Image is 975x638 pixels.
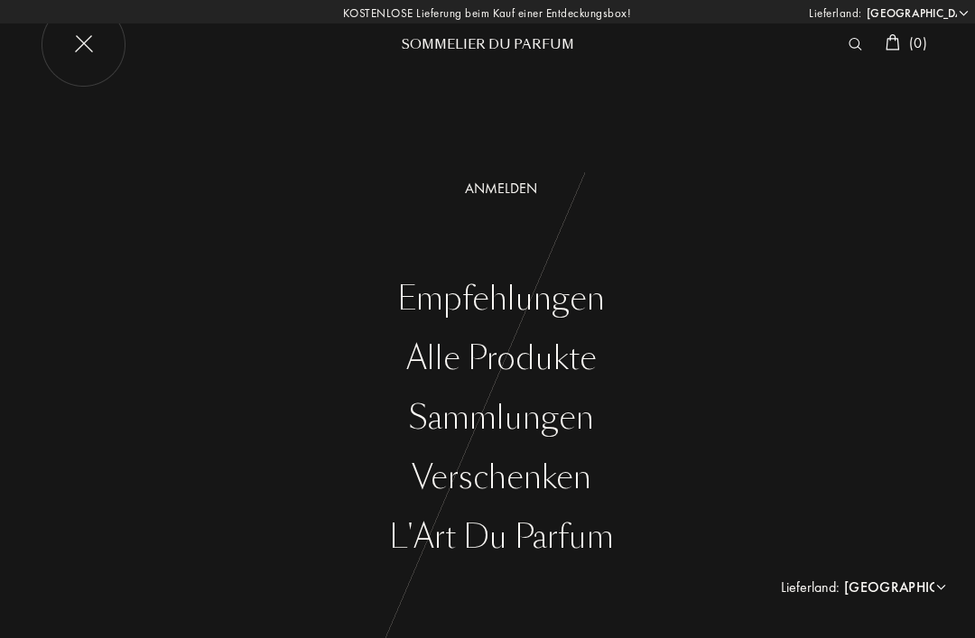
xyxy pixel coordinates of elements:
a: Verschenken [27,459,975,496]
img: cart_white.svg [886,34,900,51]
span: ( 0 ) [909,33,927,52]
img: search_icn_white.svg [849,38,862,51]
span: Lieferland: [809,5,862,23]
a: L'Art du Parfum [27,519,975,556]
span: Lieferland: [781,577,840,598]
a: Anmelden [27,178,975,199]
img: burger_white_close.png [41,2,126,88]
a: Alle Produkte [27,340,975,377]
a: Sammlungen [27,400,975,437]
div: Sommelier du Parfum [379,35,596,54]
a: Empfehlungen [27,281,975,318]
